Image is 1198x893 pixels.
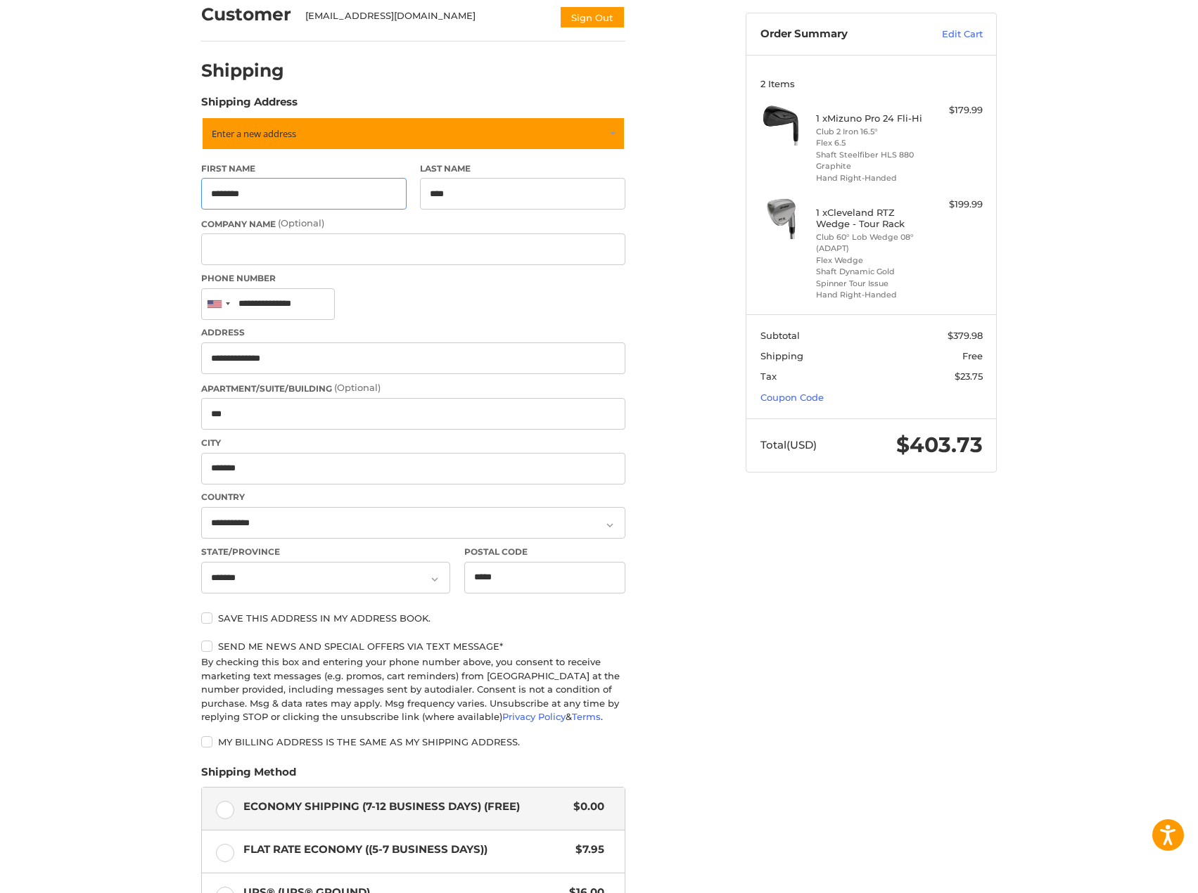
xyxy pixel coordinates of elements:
[760,78,983,89] h3: 2 Items
[760,330,800,341] span: Subtotal
[760,350,803,361] span: Shipping
[201,162,407,175] label: First Name
[420,162,625,175] label: Last Name
[201,437,625,449] label: City
[816,231,924,255] li: Club 60° Lob Wedge 08° (ADAPT)
[760,371,777,382] span: Tax
[243,799,567,815] span: Economy Shipping (7-12 Business Days) (Free)
[201,546,450,558] label: State/Province
[816,149,924,172] li: Shaft Steelfiber HLS 880 Graphite
[201,117,625,150] a: Enter or select a different address
[201,612,625,624] label: Save this address in my address book.
[927,198,983,212] div: $199.99
[816,207,924,230] h4: 1 x Cleveland RTZ Wedge - Tour Rack
[816,126,924,138] li: Club 2 Iron 16.5°
[572,711,601,722] a: Terms
[464,546,626,558] label: Postal Code
[201,736,625,747] label: My billing address is the same as my shipping address.
[278,217,324,229] small: (Optional)
[212,127,296,140] span: Enter a new address
[912,27,983,41] a: Edit Cart
[816,255,924,266] li: Flex Wedge
[816,266,924,289] li: Shaft Dynamic Gold Spinner Tour Issue
[955,371,983,382] span: $23.75
[201,60,284,82] h2: Shipping
[334,382,381,393] small: (Optional)
[201,655,625,724] div: By checking this box and entering your phone number above, you consent to receive marketing text ...
[948,330,983,341] span: $379.98
[201,217,625,231] label: Company Name
[927,103,983,117] div: $179.99
[201,94,298,117] legend: Shipping Address
[566,799,604,815] span: $0.00
[201,272,625,285] label: Phone Number
[760,438,817,451] span: Total (USD)
[816,289,924,301] li: Hand Right-Handed
[760,392,824,403] a: Coupon Code
[568,842,604,858] span: $7.95
[201,4,291,25] h2: Customer
[559,6,625,29] button: Sign Out
[201,764,296,787] legend: Shipping Method
[502,711,566,722] a: Privacy Policy
[201,381,625,395] label: Apartment/Suite/Building
[760,27,912,41] h3: Order Summary
[962,350,983,361] span: Free
[201,326,625,339] label: Address
[201,641,625,652] label: Send me news and special offers via text message*
[201,491,625,503] label: Country
[305,9,546,29] div: [EMAIL_ADDRESS][DOMAIN_NAME]
[896,432,983,458] span: $403.73
[816,113,924,124] h4: 1 x Mizuno Pro 24 Fli-Hi
[816,137,924,149] li: Flex 6.5
[816,172,924,184] li: Hand Right-Handed
[243,842,569,858] span: Flat Rate Economy ((5-7 Business Days))
[202,289,234,319] div: United States: +1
